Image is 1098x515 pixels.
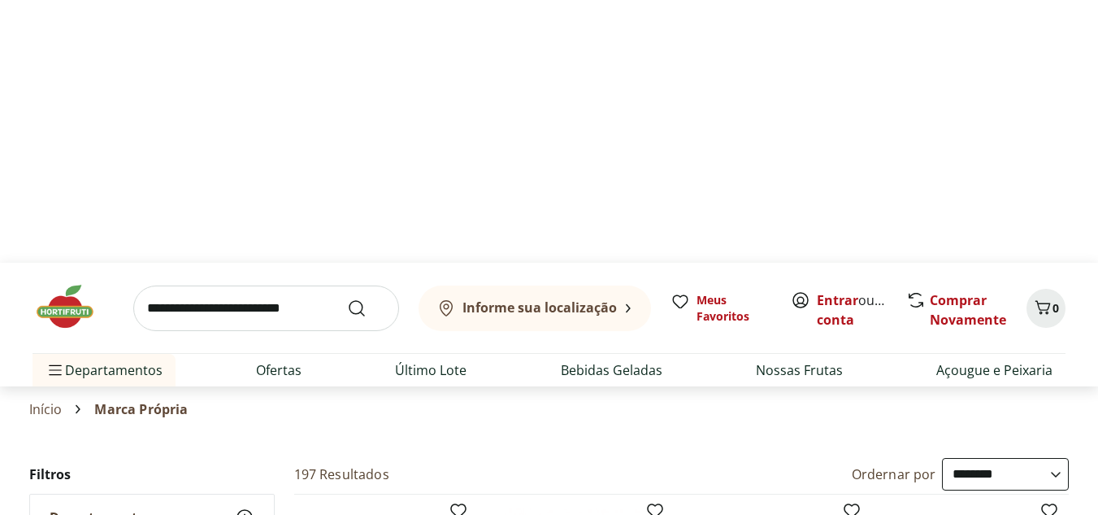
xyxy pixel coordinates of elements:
[1052,300,1059,316] span: 0
[46,351,163,390] span: Departamentos
[462,299,617,316] b: Informe sua localização
[930,291,1006,329] a: Comprar Novamente
[29,402,63,417] a: Início
[294,465,389,483] h2: 197 Resultados
[817,291,906,329] a: Criar conta
[817,290,889,330] span: ou
[46,351,65,390] button: Menu
[671,292,771,325] a: Meus Favoritos
[936,360,1052,380] a: Açougue e Peixaria
[33,282,114,331] img: Hortifruti
[697,292,771,325] span: Meus Favoritos
[561,360,662,380] a: Bebidas Geladas
[347,299,386,318] button: Submit Search
[756,360,843,380] a: Nossas Frutas
[256,360,302,380] a: Ofertas
[419,286,651,331] button: Informe sua localização
[94,402,188,417] span: Marca Própria
[133,286,399,331] input: search
[1026,289,1065,328] button: Carrinho
[817,291,858,309] a: Entrar
[395,360,467,380] a: Último Lote
[852,465,936,483] label: Ordernar por
[29,458,275,491] h2: Filtros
